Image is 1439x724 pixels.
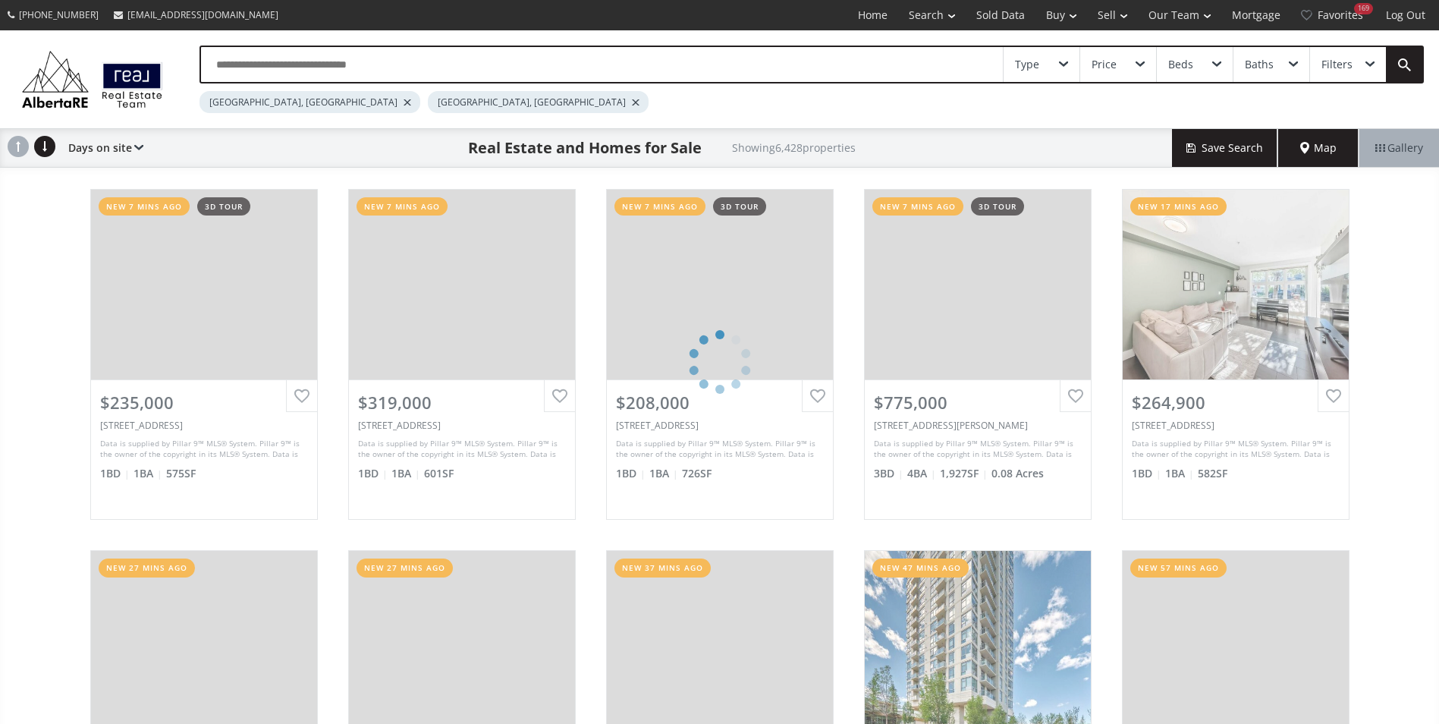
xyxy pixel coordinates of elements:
h2: Showing 6,428 properties [732,142,856,153]
a: [EMAIL_ADDRESS][DOMAIN_NAME] [106,1,286,29]
div: [GEOGRAPHIC_DATA], [GEOGRAPHIC_DATA] [200,91,420,113]
div: Beds [1168,59,1193,70]
span: [PHONE_NUMBER] [19,8,99,21]
img: Logo [15,47,169,112]
h1: Real Estate and Homes for Sale [468,137,702,159]
div: Days on site [61,129,143,167]
span: Map [1300,140,1337,156]
div: Filters [1321,59,1353,70]
div: Type [1015,59,1039,70]
div: Price [1092,59,1117,70]
span: [EMAIL_ADDRESS][DOMAIN_NAME] [127,8,278,21]
div: Map [1278,129,1359,167]
div: [GEOGRAPHIC_DATA], [GEOGRAPHIC_DATA] [428,91,649,113]
div: Baths [1245,59,1274,70]
div: Gallery [1359,129,1439,167]
span: Gallery [1375,140,1423,156]
div: 169 [1354,3,1373,14]
button: Save Search [1172,129,1278,167]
